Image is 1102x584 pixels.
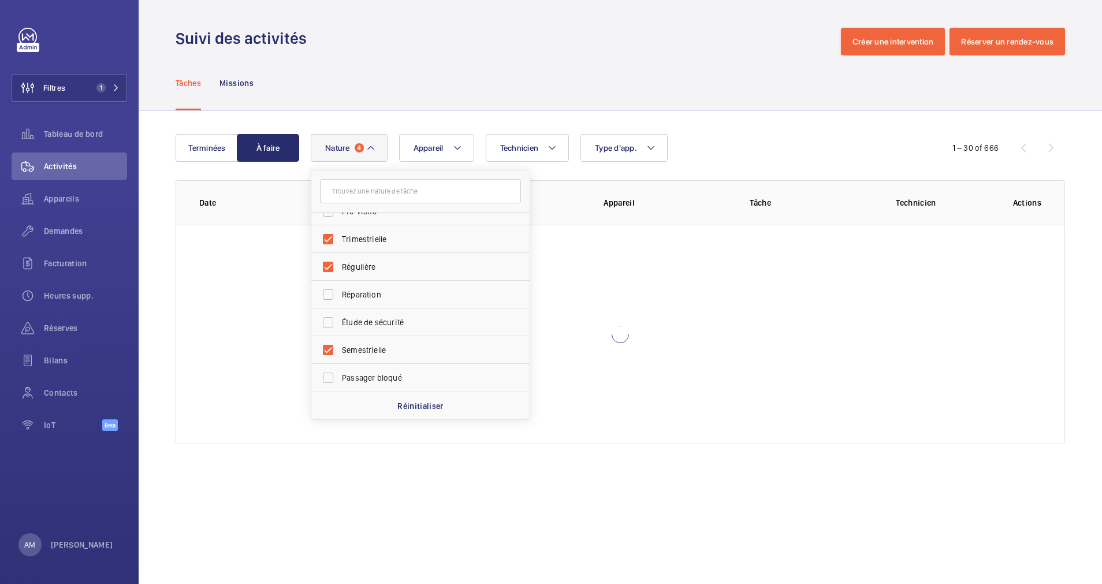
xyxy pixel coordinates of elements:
span: Trimestrielle [342,233,501,245]
span: Réparation [342,289,501,300]
span: Bilans [44,355,127,366]
div: 1 – 30 of 666 [952,142,999,154]
button: Créer une intervention [841,28,945,55]
span: Heures supp. [44,290,127,302]
span: Contacts [44,387,127,399]
button: Type d'app. [580,134,668,162]
p: Appareil [604,197,731,209]
button: Appareil [399,134,474,162]
span: Semestrielle [342,344,501,356]
button: À faire [237,134,299,162]
button: Réserver un rendez-vous [950,28,1065,55]
button: Technicien [486,134,569,162]
p: Missions [219,77,254,89]
span: Nature [325,143,350,152]
p: [PERSON_NAME] [51,539,113,550]
span: Filtres [43,82,65,94]
span: Technicien [500,143,539,152]
button: Terminées [176,134,238,162]
button: Nature4 [311,134,388,162]
span: Activités [44,161,127,172]
span: Demandes [44,225,127,237]
span: Passager bloqué [342,372,501,384]
span: Appareils [44,193,127,204]
span: 4 [355,143,364,152]
h1: Suivi des activités [176,28,314,49]
span: Tableau de bord [44,128,127,140]
span: Facturation [44,258,127,269]
p: Actions [1013,197,1041,209]
span: Type d'app. [595,143,637,152]
span: 1 [96,83,106,92]
p: Technicien [896,197,994,209]
span: Réserves [44,322,127,334]
span: Beta [102,419,118,431]
p: Tâche [750,197,877,209]
span: Étude de sécurité [342,317,501,328]
p: AM [24,539,35,550]
input: Trouvez une nature de tâche [320,179,521,203]
span: Régulière [342,261,501,273]
p: Réinitialiser [397,400,444,412]
span: Appareil [414,143,444,152]
p: Tâches [176,77,201,89]
button: Filtres1 [12,74,127,102]
span: IoT [44,419,102,431]
p: Date [199,197,293,209]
